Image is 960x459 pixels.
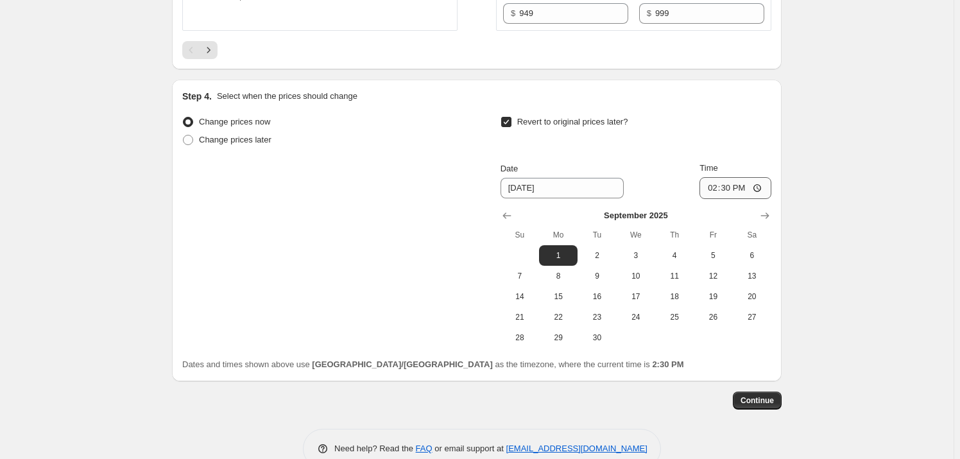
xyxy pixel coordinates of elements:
[506,291,534,302] span: 14
[655,266,694,286] button: Thursday September 11 2025
[617,286,655,307] button: Wednesday September 17 2025
[694,245,732,266] button: Friday September 5 2025
[622,271,650,281] span: 10
[583,250,611,261] span: 2
[699,230,727,240] span: Fr
[433,444,506,453] span: or email support at
[738,271,766,281] span: 13
[655,307,694,327] button: Thursday September 25 2025
[578,266,616,286] button: Tuesday September 9 2025
[756,207,774,225] button: Show next month, October 2025
[578,225,616,245] th: Tuesday
[660,230,689,240] span: Th
[660,250,689,261] span: 4
[694,225,732,245] th: Friday
[578,327,616,348] button: Tuesday September 30 2025
[539,225,578,245] th: Monday
[501,178,624,198] input: 8/30/2025
[511,8,515,18] span: $
[578,307,616,327] button: Tuesday September 23 2025
[699,291,727,302] span: 19
[652,359,683,369] b: 2:30 PM
[501,307,539,327] button: Sunday September 21 2025
[583,230,611,240] span: Tu
[539,245,578,266] button: Monday September 1 2025
[699,271,727,281] span: 12
[182,41,218,59] nav: Pagination
[312,359,492,369] b: [GEOGRAPHIC_DATA]/[GEOGRAPHIC_DATA]
[498,207,516,225] button: Show previous month, August 2025
[199,135,271,144] span: Change prices later
[544,230,572,240] span: Mo
[539,327,578,348] button: Monday September 29 2025
[694,266,732,286] button: Friday September 12 2025
[544,312,572,322] span: 22
[655,286,694,307] button: Thursday September 18 2025
[506,333,534,343] span: 28
[501,225,539,245] th: Sunday
[617,307,655,327] button: Wednesday September 24 2025
[660,271,689,281] span: 11
[517,117,628,126] span: Revert to original prices later?
[694,286,732,307] button: Friday September 19 2025
[733,286,771,307] button: Saturday September 20 2025
[694,307,732,327] button: Friday September 26 2025
[733,392,782,410] button: Continue
[622,230,650,240] span: We
[501,286,539,307] button: Sunday September 14 2025
[617,225,655,245] th: Wednesday
[583,333,611,343] span: 30
[655,245,694,266] button: Thursday September 4 2025
[741,395,774,406] span: Continue
[544,271,572,281] span: 8
[539,286,578,307] button: Monday September 15 2025
[583,291,611,302] span: 16
[217,90,357,103] p: Select when the prices should change
[506,230,534,240] span: Su
[544,291,572,302] span: 15
[733,245,771,266] button: Saturday September 6 2025
[660,291,689,302] span: 18
[544,333,572,343] span: 29
[733,266,771,286] button: Saturday September 13 2025
[733,307,771,327] button: Saturday September 27 2025
[199,117,270,126] span: Change prices now
[617,245,655,266] button: Wednesday September 3 2025
[647,8,651,18] span: $
[660,312,689,322] span: 25
[622,312,650,322] span: 24
[622,250,650,261] span: 3
[738,291,766,302] span: 20
[699,312,727,322] span: 26
[416,444,433,453] a: FAQ
[200,41,218,59] button: Next
[539,307,578,327] button: Monday September 22 2025
[578,245,616,266] button: Tuesday September 2 2025
[334,444,416,453] span: Need help? Read the
[655,225,694,245] th: Thursday
[506,444,647,453] a: [EMAIL_ADDRESS][DOMAIN_NAME]
[699,177,771,199] input: 12:00
[501,327,539,348] button: Sunday September 28 2025
[622,291,650,302] span: 17
[539,266,578,286] button: Monday September 8 2025
[501,164,518,173] span: Date
[738,250,766,261] span: 6
[578,286,616,307] button: Tuesday September 16 2025
[733,225,771,245] th: Saturday
[182,90,212,103] h2: Step 4.
[699,163,717,173] span: Time
[583,312,611,322] span: 23
[544,250,572,261] span: 1
[501,266,539,286] button: Sunday September 7 2025
[506,271,534,281] span: 7
[182,359,684,369] span: Dates and times shown above use as the timezone, where the current time is
[738,230,766,240] span: Sa
[738,312,766,322] span: 27
[699,250,727,261] span: 5
[617,266,655,286] button: Wednesday September 10 2025
[506,312,534,322] span: 21
[583,271,611,281] span: 9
